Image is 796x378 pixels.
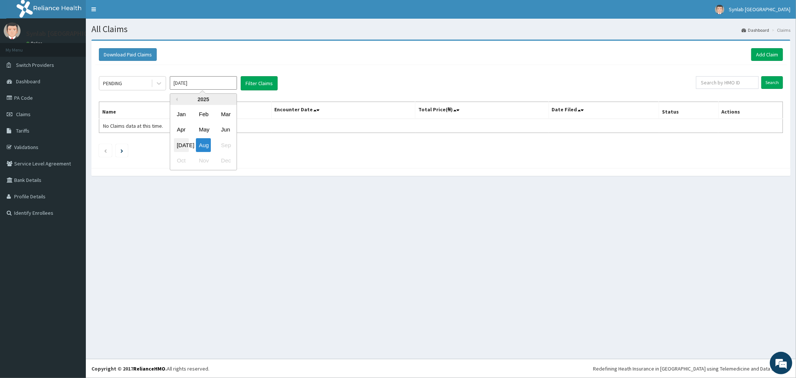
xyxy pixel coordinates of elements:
[104,147,107,154] a: Previous page
[26,30,109,37] p: Synlab [GEOGRAPHIC_DATA]
[16,62,54,68] span: Switch Providers
[751,48,783,61] a: Add Claim
[196,107,211,121] div: Choose February 2025
[170,76,237,90] input: Select Month and Year
[241,76,278,90] button: Filter Claims
[174,138,189,152] div: Choose July 2025
[16,111,31,118] span: Claims
[16,127,29,134] span: Tariffs
[196,123,211,137] div: Choose May 2025
[103,80,122,87] div: PENDING
[99,102,272,119] th: Name
[218,107,233,121] div: Choose March 2025
[729,6,790,13] span: Synlab [GEOGRAPHIC_DATA]
[761,76,783,89] input: Search
[742,27,769,33] a: Dashboard
[593,365,790,372] div: Redefining Heath Insurance in [GEOGRAPHIC_DATA] using Telemedicine and Data Science!
[103,123,163,129] span: No Claims data at this time.
[91,365,167,372] strong: Copyright © 2017 .
[218,123,233,137] div: Choose June 2025
[86,359,796,378] footer: All rights reserved.
[4,22,21,39] img: User Image
[170,94,237,105] div: 2025
[174,97,178,101] button: Previous Year
[99,48,157,61] button: Download Paid Claims
[715,5,724,14] img: User Image
[16,78,40,85] span: Dashboard
[121,147,123,154] a: Next page
[659,102,718,119] th: Status
[133,365,165,372] a: RelianceHMO
[770,27,790,33] li: Claims
[415,102,549,119] th: Total Price(₦)
[718,102,783,119] th: Actions
[696,76,759,89] input: Search by HMO ID
[174,107,189,121] div: Choose January 2025
[271,102,415,119] th: Encounter Date
[549,102,659,119] th: Date Filed
[174,123,189,137] div: Choose April 2025
[196,138,211,152] div: Choose August 2025
[170,106,237,168] div: month 2025-08
[91,24,790,34] h1: All Claims
[26,41,44,46] a: Online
